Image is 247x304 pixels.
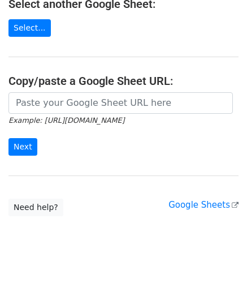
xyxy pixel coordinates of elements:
a: Select... [8,19,51,37]
small: Example: [URL][DOMAIN_NAME] [8,116,124,125]
input: Next [8,138,37,156]
input: Paste your Google Sheet URL here [8,92,233,114]
h4: Copy/paste a Google Sheet URL: [8,74,239,88]
a: Google Sheets [168,200,239,210]
iframe: Chat Widget [190,250,247,304]
a: Need help? [8,199,63,216]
